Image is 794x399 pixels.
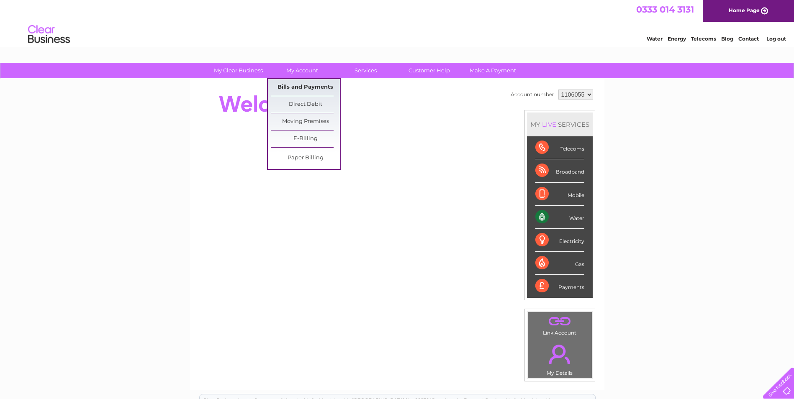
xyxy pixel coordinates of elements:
[200,5,595,41] div: Clear Business is a trading name of Verastar Limited (registered in [GEOGRAPHIC_DATA] No. 3667643...
[530,340,590,369] a: .
[271,130,340,147] a: E-Billing
[530,314,590,329] a: .
[527,338,592,379] td: My Details
[28,22,70,47] img: logo.png
[458,63,527,78] a: Make A Payment
[271,113,340,130] a: Moving Premises
[738,36,759,42] a: Contact
[509,87,556,102] td: Account number
[535,159,584,182] div: Broadband
[204,63,273,78] a: My Clear Business
[647,36,663,42] a: Water
[668,36,686,42] a: Energy
[395,63,464,78] a: Customer Help
[535,206,584,229] div: Water
[721,36,733,42] a: Blog
[535,252,584,275] div: Gas
[540,120,558,128] div: LIVE
[535,275,584,297] div: Payments
[535,229,584,252] div: Electricity
[766,36,786,42] a: Log out
[636,4,694,15] a: 0333 014 3131
[535,183,584,206] div: Mobile
[527,312,592,338] td: Link Account
[271,150,340,166] a: Paper Billing
[527,113,593,136] div: MY SERVICES
[271,96,340,113] a: Direct Debit
[535,136,584,159] div: Telecoms
[271,79,340,96] a: Bills and Payments
[267,63,337,78] a: My Account
[691,36,716,42] a: Telecoms
[331,63,400,78] a: Services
